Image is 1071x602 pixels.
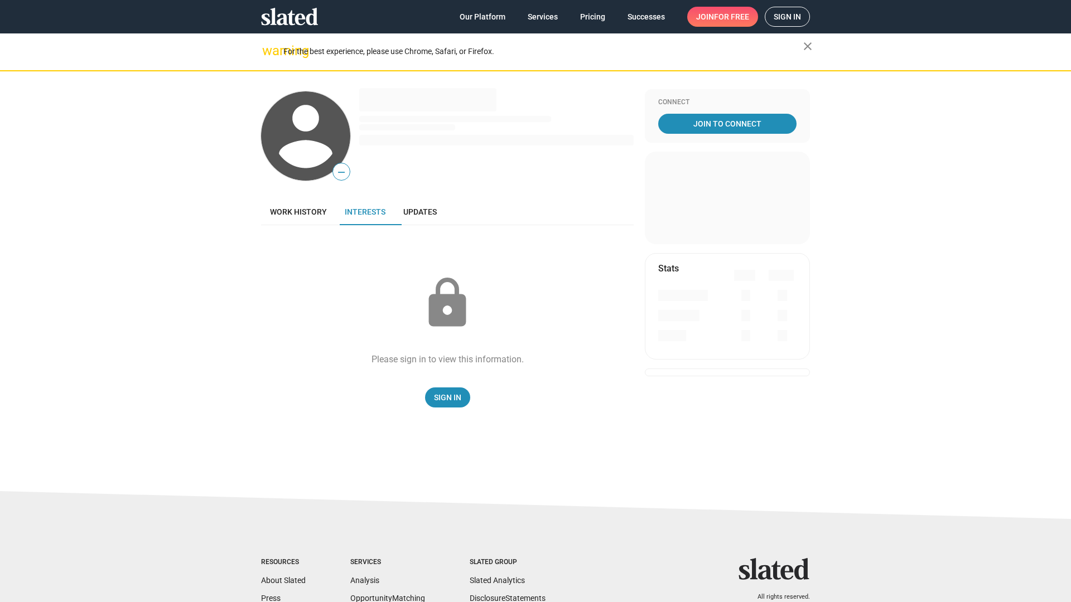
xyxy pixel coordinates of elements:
[519,7,567,27] a: Services
[403,207,437,216] span: Updates
[774,7,801,26] span: Sign in
[434,387,461,407] span: Sign In
[580,7,605,27] span: Pricing
[696,7,749,27] span: Join
[261,576,306,585] a: About Slated
[470,576,525,585] a: Slated Analytics
[660,114,794,134] span: Join To Connect
[262,44,276,57] mat-icon: warning
[336,198,394,225] a: Interests
[658,98,797,107] div: Connect
[261,198,336,225] a: Work history
[765,7,810,27] a: Sign in
[350,576,379,585] a: Analysis
[345,207,385,216] span: Interests
[419,275,475,331] mat-icon: lock
[270,207,327,216] span: Work history
[460,7,505,27] span: Our Platform
[451,7,514,27] a: Our Platform
[350,558,425,567] div: Services
[333,165,350,179] span: —
[283,44,803,59] div: For the best experience, please use Chrome, Safari, or Firefox.
[714,7,749,27] span: for free
[619,7,674,27] a: Successes
[261,558,306,567] div: Resources
[372,353,524,365] div: Please sign in to view this information.
[470,558,546,567] div: Slated Group
[528,7,558,27] span: Services
[687,7,758,27] a: Joinfor free
[801,40,814,53] mat-icon: close
[658,114,797,134] a: Join To Connect
[394,198,446,225] a: Updates
[425,387,470,407] a: Sign In
[571,7,614,27] a: Pricing
[658,263,679,274] mat-card-title: Stats
[628,7,665,27] span: Successes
